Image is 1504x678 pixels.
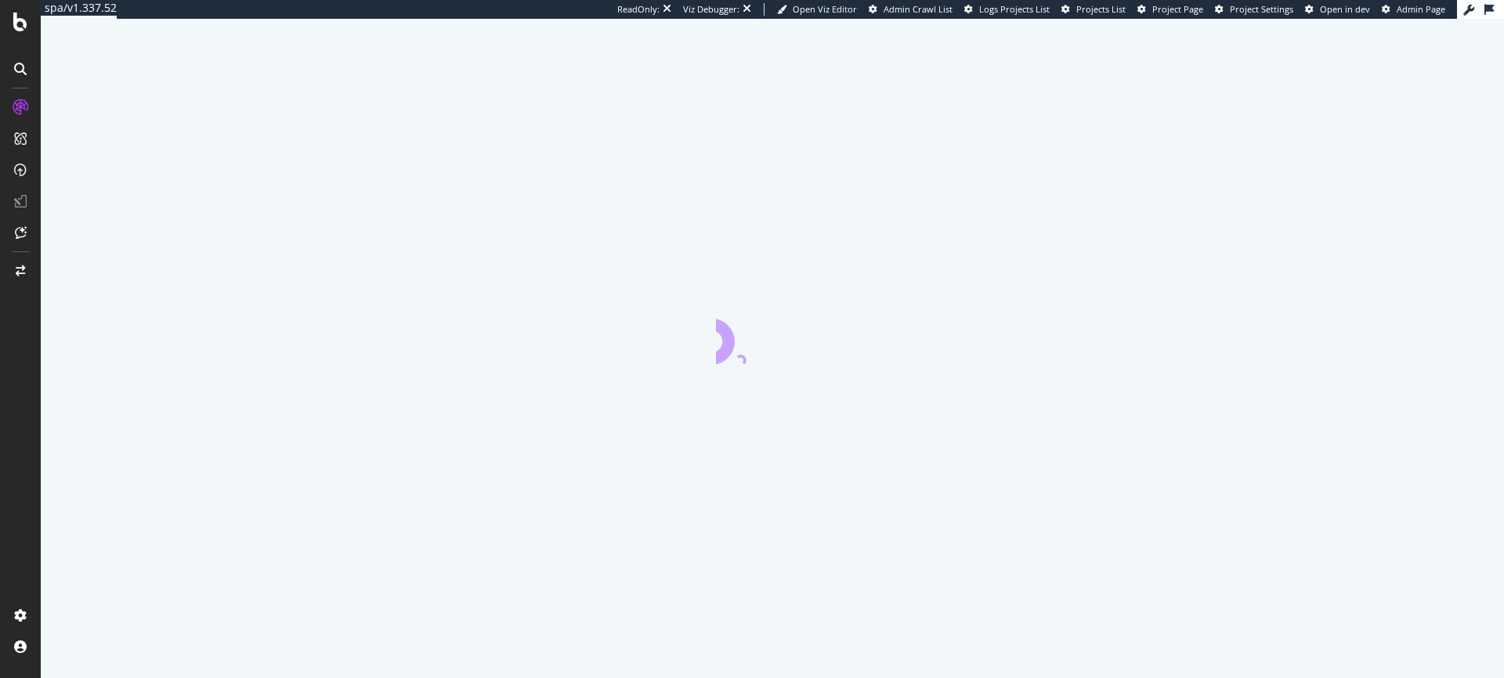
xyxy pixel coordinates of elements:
span: Open Viz Editor [793,3,857,15]
span: Open in dev [1320,3,1370,15]
div: animation [716,308,829,364]
a: Project Page [1137,3,1203,16]
a: Admin Page [1382,3,1445,16]
a: Project Settings [1215,3,1293,16]
div: ReadOnly: [617,3,660,16]
a: Logs Projects List [964,3,1050,16]
span: Admin Crawl List [884,3,953,15]
span: Admin Page [1397,3,1445,15]
a: Projects List [1061,3,1126,16]
span: Project Page [1152,3,1203,15]
a: Open in dev [1305,3,1370,16]
span: Logs Projects List [979,3,1050,15]
a: Open Viz Editor [777,3,857,16]
span: Project Settings [1230,3,1293,15]
div: Viz Debugger: [683,3,739,16]
span: Projects List [1076,3,1126,15]
a: Admin Crawl List [869,3,953,16]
